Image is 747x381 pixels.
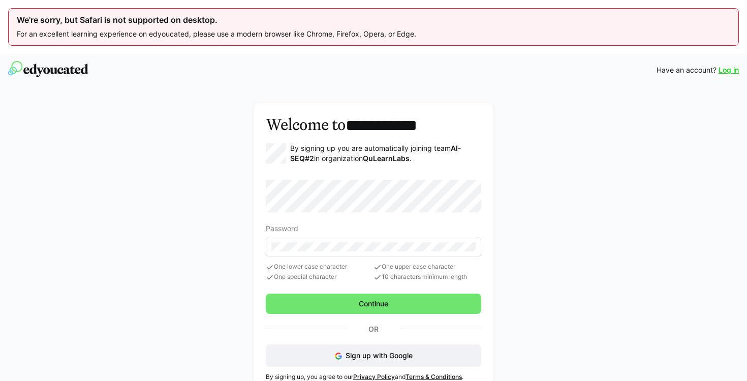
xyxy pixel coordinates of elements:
strong: QuLearnLabs [363,154,410,163]
a: Privacy Policy [353,373,395,380]
p: By signing up, you agree to our and . [266,373,481,381]
a: Terms & Conditions [406,373,462,380]
span: One special character [266,273,373,281]
span: Sign up with Google [346,351,413,360]
span: 10 characters minimum length [373,273,481,281]
button: Continue [266,294,481,314]
button: Sign up with Google [266,344,481,367]
h3: Welcome to [266,115,481,135]
span: One upper case character [373,263,481,271]
p: Or [347,322,400,336]
span: One lower case character [266,263,373,271]
span: Continue [357,299,390,309]
p: For an excellent learning experience on edyoucated, please use a modern browser like Chrome, Fire... [17,29,730,39]
a: Log in [719,65,739,75]
img: edyoucated [8,61,88,77]
span: Password [266,225,298,233]
div: We're sorry, but Safari is not supported on desktop. [17,15,730,25]
span: Have an account? [657,65,717,75]
p: By signing up you are automatically joining team in organization . [290,143,481,164]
